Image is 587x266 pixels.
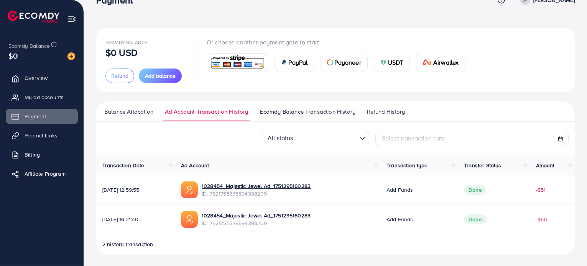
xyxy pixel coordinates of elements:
[111,72,128,80] span: Refund
[416,53,465,72] a: cardAirwallex
[181,181,198,198] img: ic-ads-acc.e4c84228.svg
[380,59,386,65] img: card
[327,59,333,65] img: card
[67,15,76,23] img: menu
[105,48,138,57] p: $0 USD
[275,53,314,72] a: cardPayPal
[464,214,487,224] span: Done
[25,170,66,178] span: Affiliate Program
[6,109,78,124] a: Payment
[374,53,410,72] a: cardUSDT
[464,162,501,169] span: Transfer Status
[25,132,58,139] span: Product Links
[102,215,169,223] span: [DATE] 16:21:40
[145,72,176,80] span: Add balance
[209,54,266,71] img: card
[367,108,405,116] span: Refund History
[105,69,134,83] button: Refund
[423,59,432,65] img: card
[202,190,311,197] span: ID: 7521755378594398209
[104,108,153,116] span: Balance Allocation
[321,53,368,72] a: cardPayoneer
[181,162,209,169] span: Ad Account
[6,128,78,143] a: Product Links
[181,211,198,228] img: ic-ads-acc.e4c84228.svg
[105,39,147,46] span: Ecomdy Balance
[335,58,361,67] span: Payoneer
[25,113,46,120] span: Payment
[266,132,295,144] span: All status
[67,52,75,60] img: image
[386,162,428,169] span: Transaction type
[536,186,546,194] span: -$51
[202,219,311,227] span: ID: 7521755378594398209
[6,147,78,162] a: Billing
[6,166,78,181] a: Affiliate Program
[386,186,413,194] span: Add funds
[386,215,413,223] span: Add funds
[207,53,268,72] a: card
[433,58,459,67] span: Airwallex
[102,162,145,169] span: Transaction Date
[8,50,18,61] span: $0
[281,59,287,65] img: card
[464,185,487,195] span: Done
[25,93,64,101] span: My ad accounts
[207,38,472,47] p: Or choose another payment gate to start
[25,74,48,82] span: Overview
[139,69,182,83] button: Add balance
[8,42,50,50] span: Ecomdy Balance
[8,11,59,23] img: logo
[102,240,153,248] span: 2 history transaction
[165,108,248,116] span: Ad Account Transaction History
[554,232,581,260] iframe: Chat
[260,108,355,116] span: Ecomdy Balance Transaction History
[6,90,78,105] a: My ad accounts
[536,215,548,223] span: -$50
[388,58,404,67] span: USDT
[202,212,311,219] a: 1028454_Majestic Jewel Ad_1751295160283
[262,131,369,146] div: Search for option
[202,182,311,190] a: 1028454_Majestic Jewel Ad_1751295160283
[382,134,446,142] span: Select transaction date
[536,162,555,169] span: Amount
[296,132,357,144] input: Search for option
[102,186,169,194] span: [DATE] 12:59:55
[289,58,308,67] span: PayPal
[25,151,40,158] span: Billing
[6,70,78,86] a: Overview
